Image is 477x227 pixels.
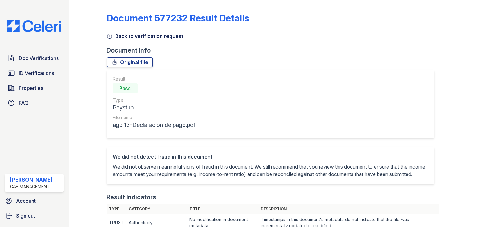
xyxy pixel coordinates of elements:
div: Result Indicators [107,193,156,202]
th: Type [107,204,126,214]
p: We did not observe meaningful signs of fraud in this document. We still recommend that you review... [113,163,428,178]
div: Type [113,97,195,103]
span: ID Verifications [19,69,54,77]
div: Result [113,76,195,82]
th: Title [187,204,258,214]
a: Original file [107,57,153,67]
a: FAQ [5,97,64,109]
div: [PERSON_NAME] [10,176,52,183]
img: CE_Logo_Blue-a8612792a0a2168367f1c8372b55b34899dd931a85d93a1a3d3e32e68fde9ad4.png [2,20,66,32]
a: Back to verification request [107,32,183,40]
th: Description [258,204,439,214]
span: Sign out [16,212,35,220]
span: Doc Verifications [19,54,59,62]
div: Document info [107,46,439,55]
div: Paystub [113,103,195,112]
span: Account [16,197,36,205]
th: Category [126,204,187,214]
a: ID Verifications [5,67,64,79]
span: Properties [19,84,43,92]
div: ago 13-Declaración de pago.pdf [113,121,195,129]
a: Sign out [2,210,66,222]
div: Pass [113,83,138,93]
div: CAF Management [10,183,52,190]
a: Properties [5,82,64,94]
a: Doc Verifications [5,52,64,64]
span: FAQ [19,99,29,107]
div: We did not detect fraud in this document. [113,153,428,160]
div: File name [113,114,195,121]
a: Account [2,195,66,207]
a: Document 577232 Result Details [107,12,249,24]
